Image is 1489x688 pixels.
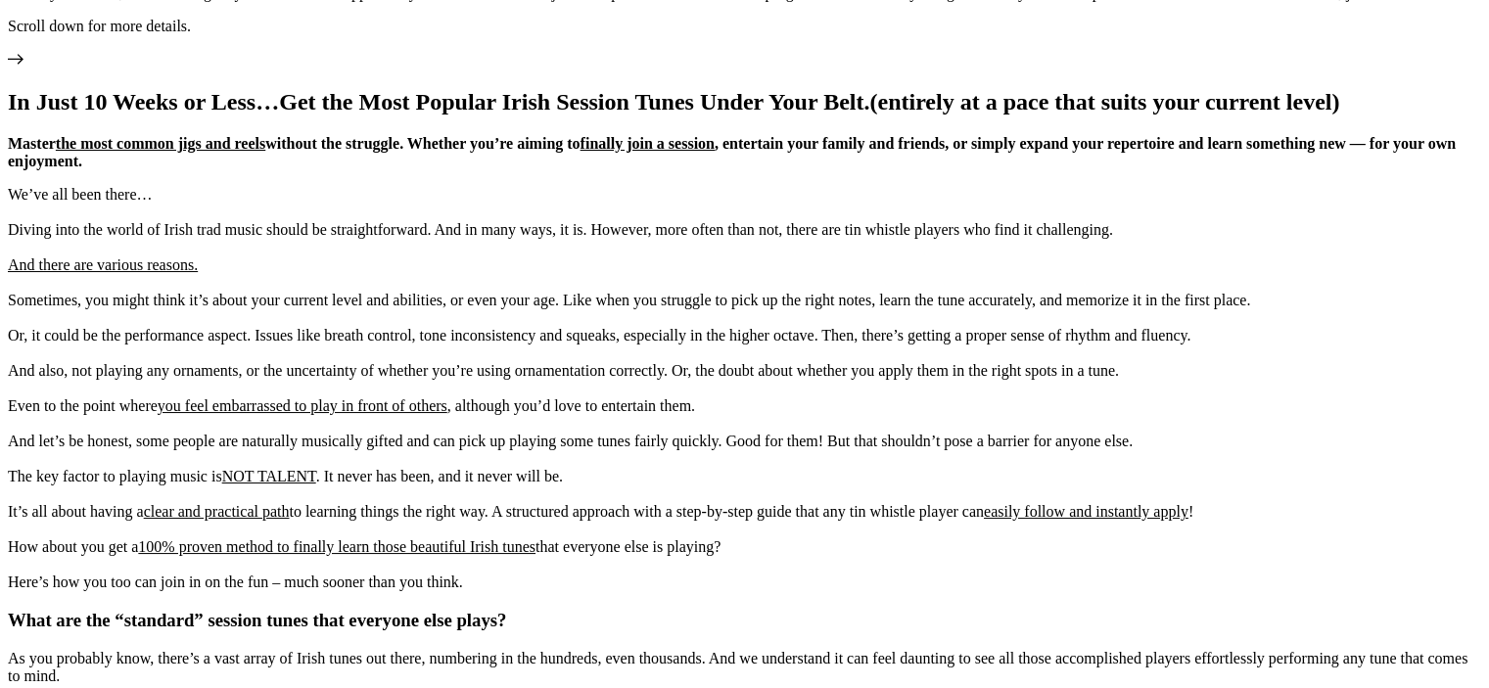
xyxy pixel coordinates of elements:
[869,89,1339,115] span: (entirely at a pace that suits your current level)
[8,89,1481,115] h1: Get the Most Popular Irish Session Tunes Under Your Belt.
[8,610,1481,631] h3: What are the “standard” session tunes that everyone else plays?
[158,397,447,414] span: you feel embarrassed to play in front of others
[8,135,1456,169] strong: Master without the struggle. Whether you’re aiming to , entertain your family and friends, or sim...
[138,538,535,555] span: 100% proven method to finally learn those beautiful Irish tunes
[8,89,279,115] span: In Just 10 Weeks or Less…
[144,503,290,520] span: clear and practical path
[56,135,265,152] span: the most common jigs and reels
[8,256,198,273] span: And there are various reasons.
[984,503,1188,520] span: easily follow and instantly apply
[8,186,1481,591] p: We’ve all been there… Diving into the world of Irish trad music should be straightforward. And in...
[222,468,316,484] span: NOT TALENT
[8,18,1481,35] p: Scroll down for more details.
[581,135,715,152] span: finally join a session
